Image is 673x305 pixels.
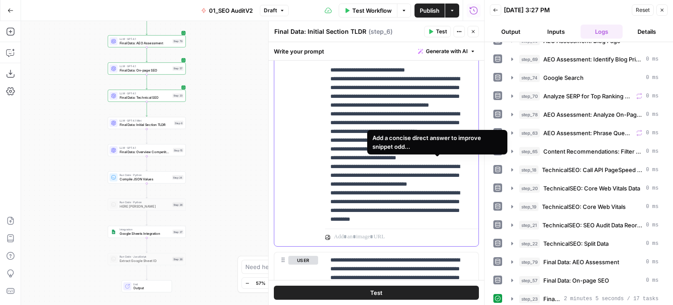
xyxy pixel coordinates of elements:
textarea: Final Data: Initial Section TLDR [274,27,366,36]
button: Test [424,26,451,37]
span: 0 ms [646,203,659,211]
div: Run Code · PythonHERE [PERSON_NAME]Step 28 [108,199,186,211]
span: 0 ms [646,92,659,100]
span: Output [133,286,167,291]
button: 0 ms [506,181,664,195]
span: Integration [120,228,170,232]
button: 0 ms [506,163,664,177]
span: 2 minutes 5 seconds / 17 tasks [564,295,659,303]
span: step_22 [519,239,540,248]
span: Final Data: Initial Section TLDR [120,122,172,127]
span: step_57 [519,276,540,285]
g: Edge from step_23 to step_6 [146,102,147,117]
button: 01_SEO AuditV2 [196,4,258,18]
div: Step 57 [172,66,183,71]
button: Logs [581,25,623,39]
span: step_19 [519,202,538,211]
span: 0 ms [646,129,659,137]
span: Extract Google Sheet ID [120,258,170,263]
g: Edge from step_6 to step_15 [146,129,147,144]
div: Step 6 [174,121,184,125]
button: 0 ms [506,273,664,287]
button: 0 ms [506,218,664,232]
g: Edge from step_24 to step_28 [146,183,147,198]
span: step_20 [519,184,540,193]
span: LLM · GPT-4.1 Mini [120,118,172,122]
button: Test Workflow [339,4,397,18]
button: user [288,256,318,265]
span: 0 ms [646,276,659,284]
div: Write your prompt [269,42,484,60]
span: step_78 [519,110,540,119]
div: LLM · GPT-4.1 MiniFinal Data: Initial Section TLDRStep 6 [108,117,186,129]
span: step_18 [519,165,538,174]
div: Step 24 [172,175,184,179]
span: step_74 [519,73,540,82]
button: Publish [414,4,445,18]
span: Test Workflow [352,6,392,15]
span: Reset [636,6,650,14]
span: LLM · GPT-4.1 [120,64,170,68]
button: Draft [260,5,289,16]
span: End [133,282,167,286]
span: Test [370,288,383,297]
span: TechnicalSEO: Core Web Vitals Data [543,184,640,193]
span: step_70 [519,92,540,100]
span: 0 ms [646,111,659,118]
g: Edge from step_79 to step_57 [146,47,147,62]
span: TechnicalSEO: Call API PageSpeed Insight [542,165,642,174]
span: TechnicalSEO: Core Web Vitals [542,202,626,211]
span: Compile JSON Values [120,177,170,182]
div: Step 23 [172,93,183,98]
span: 0 ms [646,147,659,155]
span: Final Data: On-page SEO [543,276,609,285]
span: Generate with AI [426,47,468,55]
span: Analyze SERP for Top Ranking Articles [543,92,633,100]
span: AEO Assessment: Analyze On-Page Content [543,110,642,119]
span: step_21 [519,221,539,230]
span: 0 ms [646,184,659,192]
div: LLM · GPT-4.1Final Data: On-page SEOStep 57 [108,62,186,75]
button: 0 ms [506,71,664,85]
button: Generate with AI [414,46,479,57]
span: TechnicalSEO: SEO Audit Data Reorganization [542,221,642,230]
span: step_79 [519,258,540,266]
button: 0 ms [506,89,664,103]
span: step_23 [519,294,540,303]
button: 0 ms [506,255,664,269]
span: 0 ms [646,258,659,266]
span: 0 ms [646,55,659,63]
span: LLM · GPT-4.1 [120,146,171,150]
span: Run Code · Python [120,173,170,177]
span: 01_SEO AuditV2 [209,6,253,15]
div: LLM · GPT-4.1Final Data: AEO AssessmentStep 79 [108,35,186,47]
span: 0 ms [646,221,659,229]
span: TechnicalSEO: Split Data [543,239,609,248]
g: Edge from step_26 to end [146,265,147,280]
span: Final Data: Overview Competitor Analysis [120,150,171,154]
span: AEO Assessment: Identify Blog Primary Question [543,55,642,64]
div: Step 15 [173,148,184,152]
div: Add a concise direct answer to improve snippet odd... [372,133,502,151]
g: Edge from step_22 to step_79 [146,20,147,35]
span: Draft [264,7,277,14]
button: 0 ms [506,144,664,158]
button: 0 ms [506,126,664,140]
div: Step 28 [172,202,183,207]
button: Details [626,25,668,39]
g: Edge from step_15 to step_24 [146,156,147,171]
span: 57% [256,280,266,287]
span: 0 ms [646,74,659,82]
g: Edge from step_27 to step_26 [146,238,147,253]
div: Run Code · JavaScriptExtract Google Sheet IDStep 26 [108,253,186,266]
button: Reset [632,4,654,16]
div: LLM · GPT-4.1Final Data: Overview Competitor AnalysisStep 15 [108,144,186,156]
button: Inputs [535,25,577,39]
span: Run Code · JavaScript [120,255,170,259]
span: LLM · GPT-4.1 [120,37,170,41]
div: Step 26 [172,257,183,261]
span: AEO Assessment: Phrase Questions Curation [543,129,633,137]
span: LLM · GPT-4.1 [120,91,170,95]
div: LLM · GPT-4.1Final Data: Technical SEOStep 23 [108,90,186,102]
button: Output [490,25,532,39]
